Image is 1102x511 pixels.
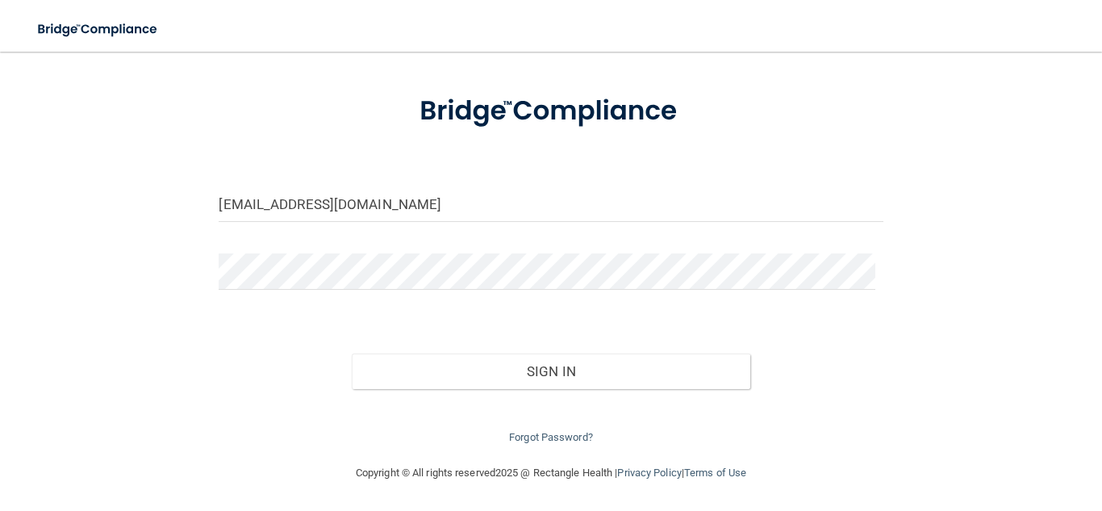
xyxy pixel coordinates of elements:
[352,354,750,389] button: Sign In
[219,186,883,222] input: Email
[1021,400,1083,461] iframe: Drift Widget Chat Controller
[391,76,712,147] img: bridge_compliance_login_screen.278c3ca4.svg
[257,447,845,499] div: Copyright © All rights reserved 2025 @ Rectangle Health | |
[509,431,593,443] a: Forgot Password?
[24,13,173,46] img: bridge_compliance_login_screen.278c3ca4.svg
[684,467,746,479] a: Terms of Use
[617,467,681,479] a: Privacy Policy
